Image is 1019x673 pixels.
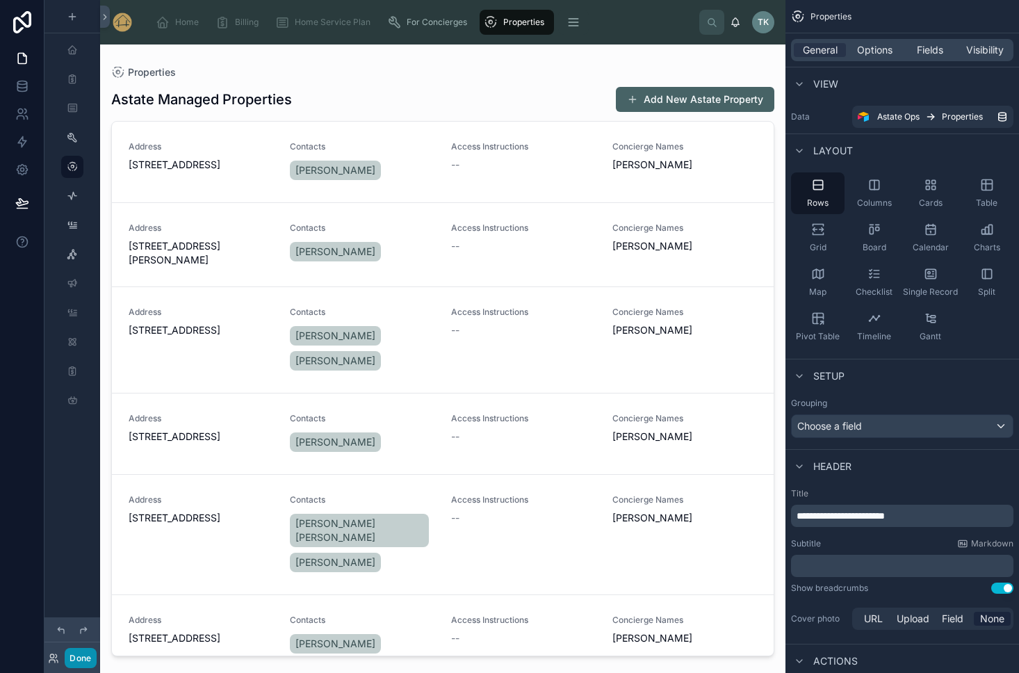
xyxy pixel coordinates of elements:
[971,538,1013,549] span: Markdown
[791,555,1013,577] div: scrollable content
[791,613,847,624] label: Cover photo
[904,261,957,303] button: Single Record
[857,43,892,57] span: Options
[847,217,901,259] button: Board
[942,111,983,122] span: Properties
[978,286,995,298] span: Split
[960,217,1013,259] button: Charts
[145,7,699,38] div: scrollable content
[847,261,901,303] button: Checklist
[295,17,370,28] span: Home Service Plan
[791,414,1013,438] button: Choose a field
[903,286,958,298] span: Single Record
[913,242,949,253] span: Calendar
[917,43,943,57] span: Fields
[960,172,1013,214] button: Table
[857,331,891,342] span: Timeline
[407,17,467,28] span: For Concierges
[791,398,827,409] label: Grouping
[920,331,941,342] span: Gantt
[813,144,853,158] span: Layout
[175,17,199,28] span: Home
[791,111,847,122] label: Data
[235,17,259,28] span: Billing
[976,197,997,209] span: Table
[957,538,1013,549] a: Markdown
[847,306,901,348] button: Timeline
[803,43,838,57] span: General
[791,306,845,348] button: Pivot Table
[383,10,477,35] a: For Concierges
[852,106,1013,128] a: Astate OpsProperties
[758,17,769,28] span: TK
[791,488,1013,499] label: Title
[111,11,133,33] img: App logo
[796,331,840,342] span: Pivot Table
[480,10,554,35] a: Properties
[847,172,901,214] button: Columns
[810,242,826,253] span: Grid
[980,612,1004,626] span: None
[809,286,826,298] span: Map
[897,612,929,626] span: Upload
[810,11,851,22] span: Properties
[503,17,544,28] span: Properties
[966,43,1004,57] span: Visibility
[904,172,957,214] button: Cards
[863,242,886,253] span: Board
[942,612,963,626] span: Field
[974,242,1000,253] span: Charts
[877,111,920,122] span: Astate Ops
[960,261,1013,303] button: Split
[857,197,892,209] span: Columns
[904,217,957,259] button: Calendar
[904,306,957,348] button: Gantt
[858,111,869,122] img: Airtable Logo
[65,648,96,668] button: Done
[791,217,845,259] button: Grid
[271,10,380,35] a: Home Service Plan
[919,197,943,209] span: Cards
[791,261,845,303] button: Map
[813,460,851,473] span: Header
[856,286,892,298] span: Checklist
[797,420,862,432] span: Choose a field
[813,77,838,91] span: View
[791,538,821,549] label: Subtitle
[864,612,883,626] span: URL
[807,197,829,209] span: Rows
[791,583,868,594] div: Show breadcrumbs
[791,505,1013,527] div: scrollable content
[813,369,845,383] span: Setup
[152,10,209,35] a: Home
[211,10,268,35] a: Billing
[791,172,845,214] button: Rows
